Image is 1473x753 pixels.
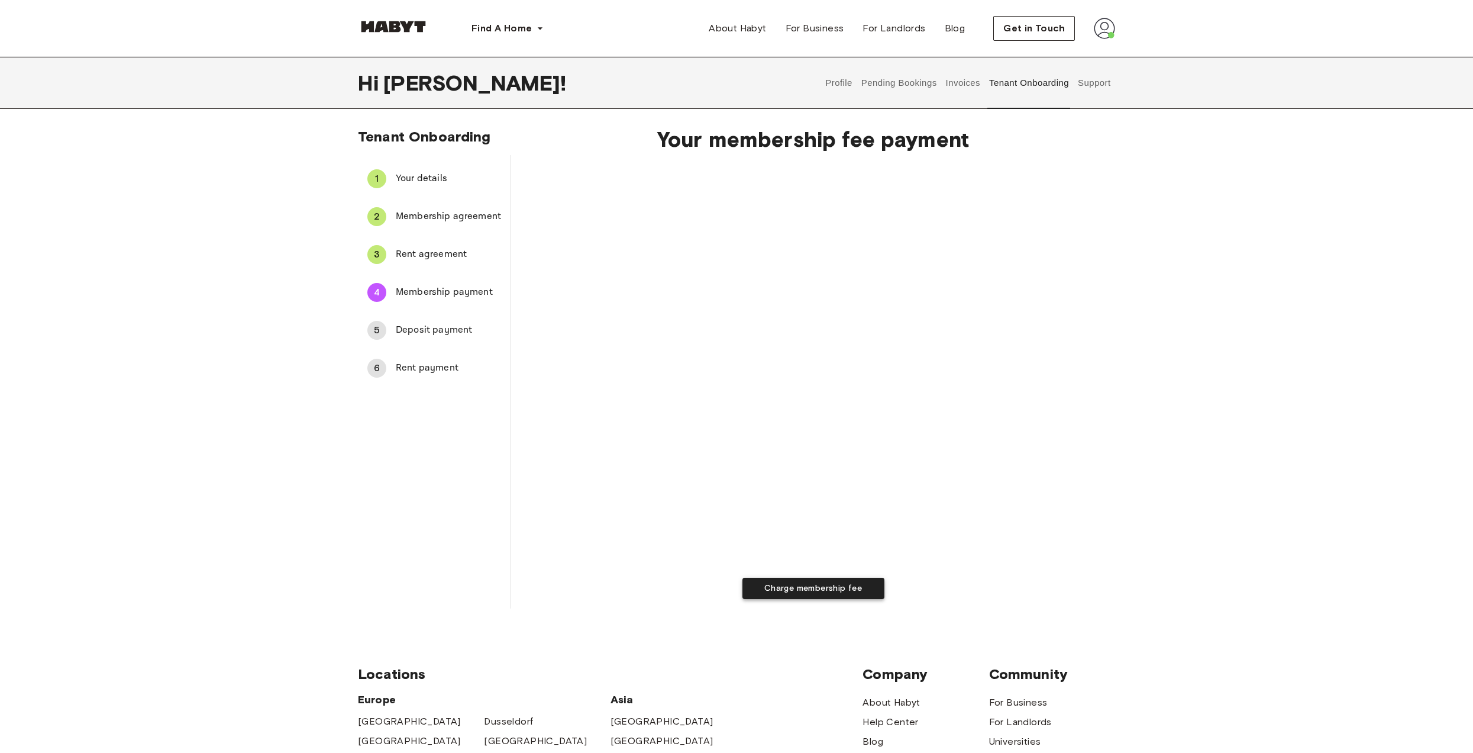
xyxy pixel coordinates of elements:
[396,361,501,375] span: Rent payment
[358,715,461,729] a: [GEOGRAPHIC_DATA]
[358,278,511,307] div: 4Membership payment
[989,715,1052,729] a: For Landlords
[863,696,920,710] a: About Habyt
[863,21,925,36] span: For Landlords
[367,359,386,378] div: 6
[358,665,863,683] span: Locations
[1076,57,1112,109] button: Support
[358,128,491,145] span: Tenant Onboarding
[396,247,501,262] span: Rent agreement
[471,21,532,36] span: Find A Home
[776,17,854,40] a: For Business
[367,283,386,302] div: 4
[863,735,883,749] a: Blog
[988,57,1071,109] button: Tenant Onboarding
[863,665,989,683] span: Company
[693,159,934,561] iframe: Secure payment input frame
[367,207,386,226] div: 2
[989,696,1048,710] a: For Business
[860,57,938,109] button: Pending Bookings
[358,734,461,748] a: [GEOGRAPHIC_DATA]
[549,127,1077,152] span: Your membership fee payment
[358,21,429,33] img: Habyt
[484,734,587,748] a: [GEOGRAPHIC_DATA]
[1003,21,1065,36] span: Get in Touch
[610,734,713,748] a: [GEOGRAPHIC_DATA]
[358,693,610,707] span: Europe
[989,735,1041,749] a: Universities
[396,285,501,300] span: Membership payment
[742,578,884,600] button: Charge membership fee
[396,210,501,224] span: Membership agreement
[396,323,501,337] span: Deposit payment
[821,57,1115,109] div: user profile tabs
[396,172,501,186] span: Your details
[358,202,511,231] div: 2Membership agreement
[610,715,713,729] a: [GEOGRAPHIC_DATA]
[358,70,383,95] span: Hi
[709,21,766,36] span: About Habyt
[367,245,386,264] div: 3
[824,57,854,109] button: Profile
[935,17,975,40] a: Blog
[786,21,844,36] span: For Business
[699,17,776,40] a: About Habyt
[944,57,981,109] button: Invoices
[1094,18,1115,39] img: avatar
[367,169,386,188] div: 1
[367,321,386,340] div: 5
[945,21,965,36] span: Blog
[358,354,511,382] div: 6Rent payment
[484,715,533,729] a: Dusseldorf
[358,316,511,345] div: 5Deposit payment
[989,665,1115,683] span: Community
[993,16,1075,41] button: Get in Touch
[358,240,511,269] div: 3Rent agreement
[383,70,566,95] span: [PERSON_NAME] !
[863,715,918,729] a: Help Center
[610,693,737,707] span: Asia
[358,165,511,193] div: 1Your details
[853,17,935,40] a: For Landlords
[462,17,553,40] button: Find A Home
